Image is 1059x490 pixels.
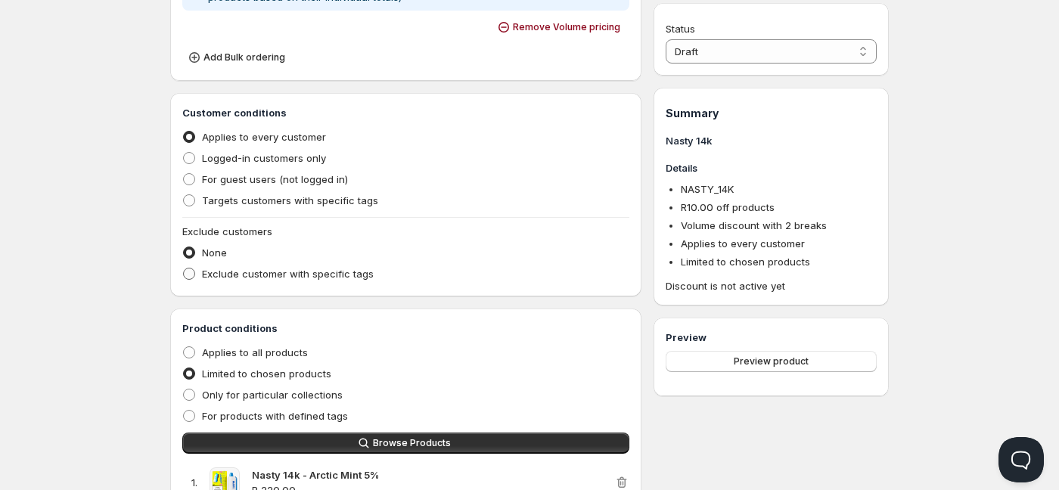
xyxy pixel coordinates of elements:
button: Browse Products [182,433,629,454]
span: Limited to chosen products [681,256,810,268]
span: Browse Products [373,437,451,449]
span: Limited to chosen products [202,367,331,380]
span: Applies to every customer [681,237,805,250]
span: Targets customers with specific tags [202,194,378,206]
span: Status [666,23,695,35]
iframe: Help Scout Beacon - Open [998,437,1044,482]
h3: Customer conditions [182,105,629,120]
span: Volume discount with 2 breaks [681,219,827,231]
span: Preview product [734,355,809,367]
span: Discount is not active yet [666,278,877,293]
p: 1 . [191,475,197,490]
button: Preview product [666,351,877,372]
span: Exclude customers [182,225,272,237]
span: For products with defined tags [202,410,348,422]
h1: Summary [666,106,877,121]
span: For guest users (not logged in) [202,173,348,185]
h3: Details [666,160,877,175]
span: Only for particular collections [202,389,343,401]
h3: Preview [666,330,877,345]
span: Exclude customer with specific tags [202,268,374,280]
span: Applies to all products [202,346,308,358]
strong: Nasty 14k - Arctic Mint 5% [252,469,379,481]
span: NASTY_14K [681,183,734,195]
button: Add Bulk ordering [182,47,294,68]
span: None [202,247,227,259]
button: Remove Volume pricing [492,17,629,38]
h3: Nasty 14k [666,133,877,148]
span: Remove Volume pricing [513,21,620,33]
span: Logged-in customers only [202,152,326,164]
h3: Product conditions [182,321,629,336]
span: Applies to every customer [202,131,326,143]
span: Add Bulk ordering [203,51,285,64]
span: R 10.00 off products [681,201,775,213]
